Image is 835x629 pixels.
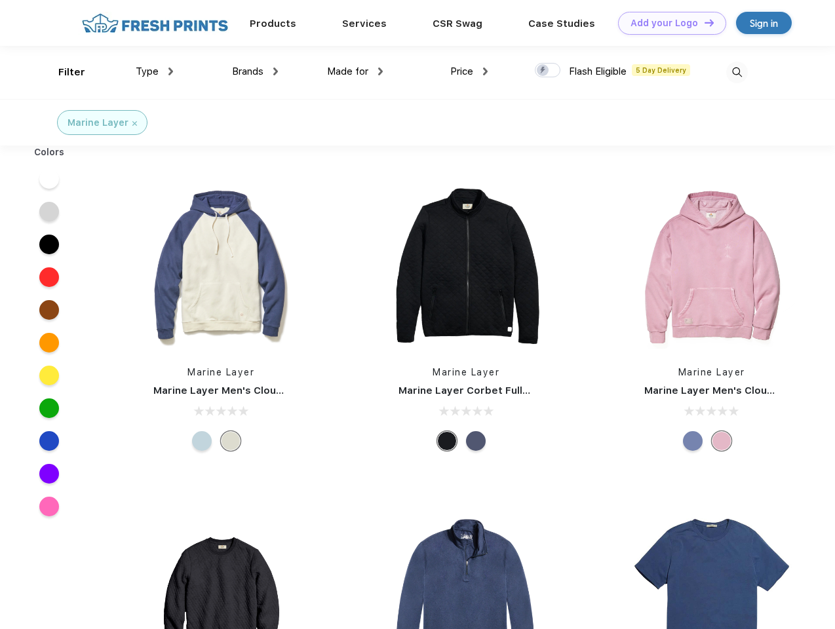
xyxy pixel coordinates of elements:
span: Brands [232,66,263,77]
div: Filter [58,65,85,80]
a: Sign in [736,12,792,34]
div: Cool Ombre [192,431,212,451]
a: Marine Layer [433,367,499,377]
span: 5 Day Delivery [632,64,690,76]
a: Marine Layer [187,367,254,377]
img: dropdown.png [378,67,383,75]
a: Products [250,18,296,29]
img: dropdown.png [168,67,173,75]
span: Type [136,66,159,77]
img: DT [705,19,714,26]
span: Flash Eligible [569,66,627,77]
a: Marine Layer Corbet Full-Zip Jacket [398,385,580,396]
span: Price [450,66,473,77]
div: Navy [466,431,486,451]
div: Colors [24,145,75,159]
a: CSR Swag [433,18,482,29]
a: Marine Layer [678,367,745,377]
img: func=resize&h=266 [134,178,308,353]
span: Made for [327,66,368,77]
img: func=resize&h=266 [625,178,799,353]
img: dropdown.png [483,67,488,75]
img: func=resize&h=266 [379,178,553,353]
img: fo%20logo%202.webp [78,12,232,35]
div: Vintage Indigo [683,431,703,451]
img: dropdown.png [273,67,278,75]
div: Sign in [750,16,778,31]
img: filter_cancel.svg [132,121,137,126]
div: Marine Layer [68,116,128,130]
div: Navy/Cream [221,431,241,451]
a: Services [342,18,387,29]
div: Lilas [712,431,731,451]
div: Add your Logo [631,18,698,29]
div: Black [437,431,457,451]
a: Marine Layer Men's Cloud 9 Fleece Hoodie [153,385,367,396]
img: desktop_search.svg [726,62,748,83]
